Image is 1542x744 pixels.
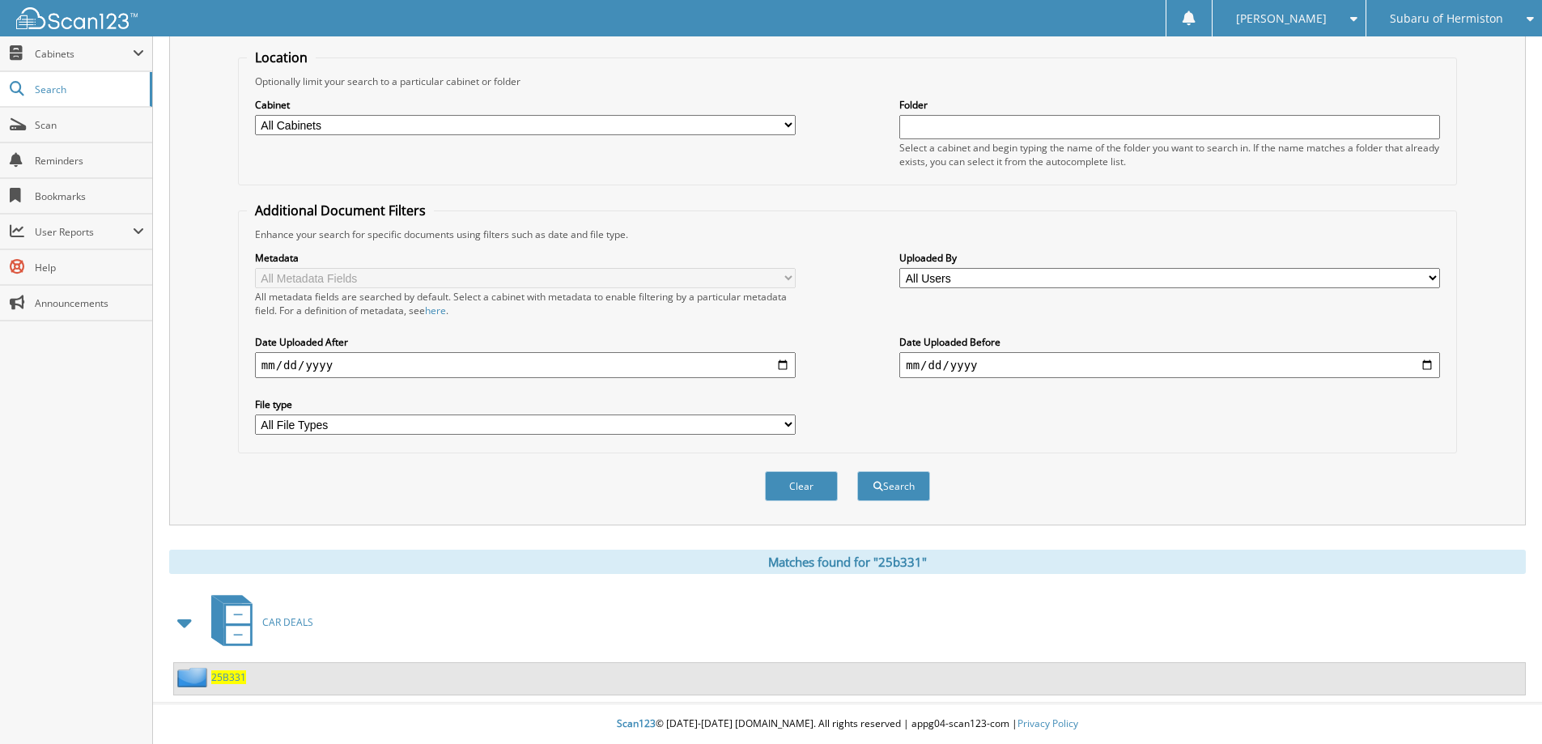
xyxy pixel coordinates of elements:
[247,74,1448,88] div: Optionally limit your search to a particular cabinet or folder
[425,304,446,317] a: here
[765,471,838,501] button: Clear
[899,251,1440,265] label: Uploaded By
[202,590,313,654] a: CAR DEALS
[617,716,656,730] span: Scan123
[899,335,1440,349] label: Date Uploaded Before
[899,352,1440,378] input: end
[255,98,796,112] label: Cabinet
[35,296,144,310] span: Announcements
[1236,14,1327,23] span: [PERSON_NAME]
[899,141,1440,168] div: Select a cabinet and begin typing the name of the folder you want to search in. If the name match...
[35,83,142,96] span: Search
[35,225,133,239] span: User Reports
[255,335,796,349] label: Date Uploaded After
[169,550,1526,574] div: Matches found for "25b331"
[247,49,316,66] legend: Location
[153,704,1542,744] div: © [DATE]-[DATE] [DOMAIN_NAME]. All rights reserved | appg04-scan123-com |
[1017,716,1078,730] a: Privacy Policy
[899,98,1440,112] label: Folder
[1461,666,1542,744] iframe: Chat Widget
[255,290,796,317] div: All metadata fields are searched by default. Select a cabinet with metadata to enable filtering b...
[255,251,796,265] label: Metadata
[35,189,144,203] span: Bookmarks
[16,7,138,29] img: scan123-logo-white.svg
[857,471,930,501] button: Search
[262,615,313,629] span: CAR DEALS
[247,227,1448,241] div: Enhance your search for specific documents using filters such as date and file type.
[247,202,434,219] legend: Additional Document Filters
[211,670,246,684] a: 25B331
[255,352,796,378] input: start
[35,261,144,274] span: Help
[35,118,144,132] span: Scan
[35,154,144,168] span: Reminders
[177,667,211,687] img: folder2.png
[255,398,796,411] label: File type
[35,47,133,61] span: Cabinets
[1390,14,1503,23] span: Subaru of Hermiston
